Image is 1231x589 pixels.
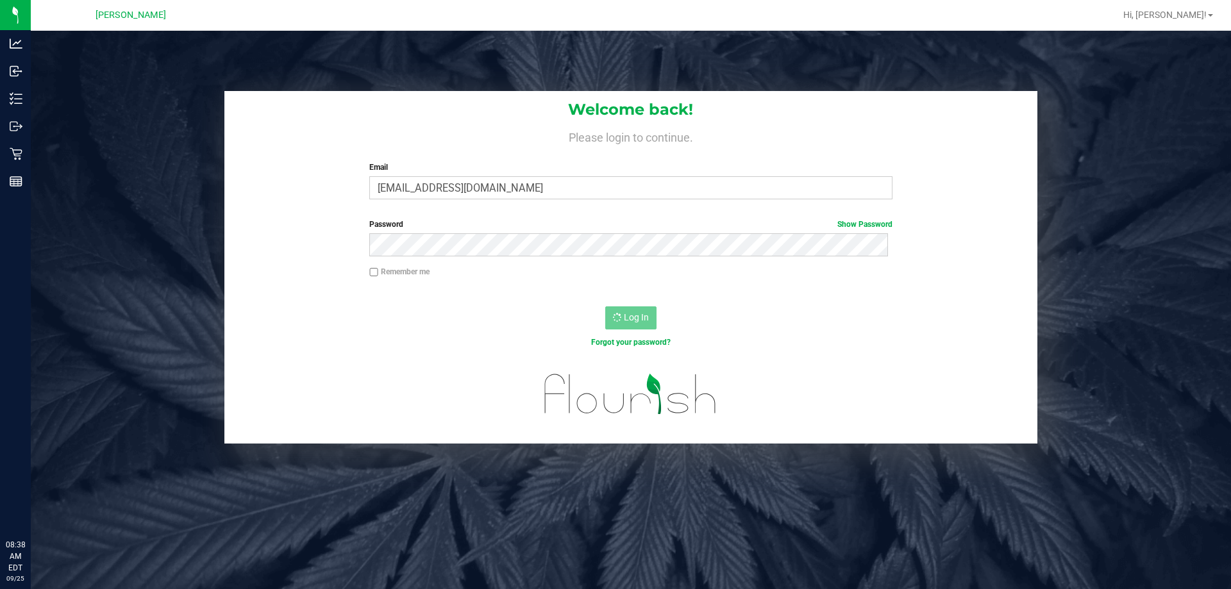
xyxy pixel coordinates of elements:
[10,65,22,78] inline-svg: Inbound
[605,306,657,329] button: Log In
[96,10,166,21] span: [PERSON_NAME]
[591,338,671,347] a: Forgot your password?
[369,220,403,229] span: Password
[224,128,1037,144] h4: Please login to continue.
[10,92,22,105] inline-svg: Inventory
[10,175,22,188] inline-svg: Reports
[224,101,1037,118] h1: Welcome back!
[1123,10,1207,20] span: Hi, [PERSON_NAME]!
[10,120,22,133] inline-svg: Outbound
[369,162,892,173] label: Email
[369,266,430,278] label: Remember me
[369,268,378,277] input: Remember me
[6,574,25,583] p: 09/25
[10,37,22,50] inline-svg: Analytics
[10,147,22,160] inline-svg: Retail
[837,220,892,229] a: Show Password
[624,312,649,322] span: Log In
[529,361,732,427] img: flourish_logo.svg
[6,539,25,574] p: 08:38 AM EDT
